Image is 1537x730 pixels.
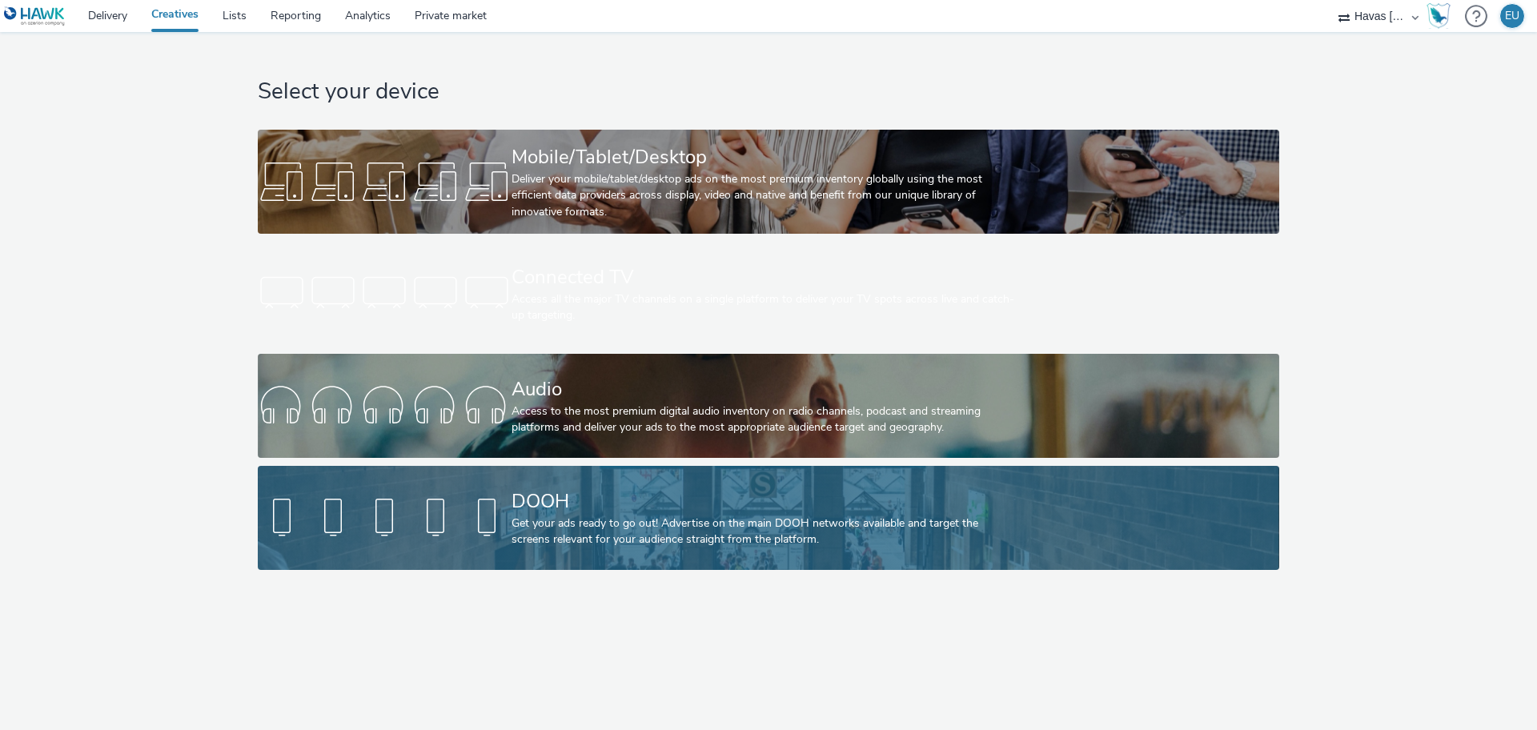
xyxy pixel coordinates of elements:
div: DOOH [512,487,1019,515]
a: Hawk Academy [1427,3,1457,29]
a: DOOHGet your ads ready to go out! Advertise on the main DOOH networks available and target the sc... [258,466,1278,570]
div: Access all the major TV channels on a single platform to deliver your TV spots across live and ca... [512,291,1019,324]
div: Get your ads ready to go out! Advertise on the main DOOH networks available and target the screen... [512,515,1019,548]
div: Connected TV [512,263,1019,291]
div: Deliver your mobile/tablet/desktop ads on the most premium inventory globally using the most effi... [512,171,1019,220]
img: undefined Logo [4,6,66,26]
h1: Select your device [258,77,1278,107]
div: Mobile/Tablet/Desktop [512,143,1019,171]
div: EU [1505,4,1519,28]
a: AudioAccess to the most premium digital audio inventory on radio channels, podcast and streaming ... [258,354,1278,458]
a: Mobile/Tablet/DesktopDeliver your mobile/tablet/desktop ads on the most premium inventory globall... [258,130,1278,234]
div: Audio [512,375,1019,403]
div: Access to the most premium digital audio inventory on radio channels, podcast and streaming platf... [512,403,1019,436]
a: Connected TVAccess all the major TV channels on a single platform to deliver your TV spots across... [258,242,1278,346]
img: Hawk Academy [1427,3,1451,29]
